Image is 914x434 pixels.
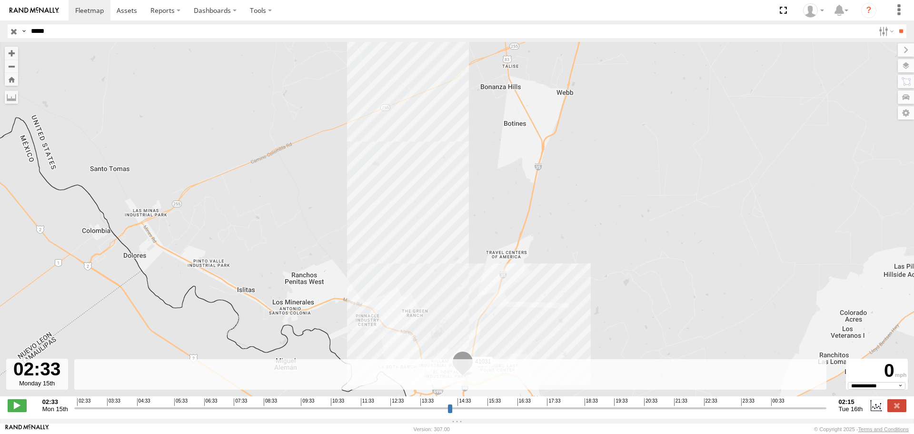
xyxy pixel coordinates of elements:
[301,398,314,406] span: 09:33
[674,398,687,406] span: 21:33
[861,3,876,18] i: ?
[420,398,434,406] span: 13:33
[42,405,68,413] span: Mon 15th Sep 2025
[137,398,150,406] span: 04:33
[858,426,909,432] a: Terms and Conditions
[5,60,18,73] button: Zoom out
[814,426,909,432] div: © Copyright 2025 -
[174,398,188,406] span: 05:33
[847,360,906,382] div: 0
[839,405,863,413] span: Tue 16th Sep 2025
[331,398,344,406] span: 10:33
[234,398,247,406] span: 07:33
[390,398,404,406] span: 12:33
[107,398,120,406] span: 03:33
[42,398,68,405] strong: 02:33
[887,399,906,412] label: Close
[487,398,501,406] span: 15:33
[8,399,27,412] label: Play/Stop
[475,358,491,365] span: 41031
[898,106,914,120] label: Map Settings
[5,91,18,104] label: Measure
[585,398,598,406] span: 18:33
[614,398,627,406] span: 19:33
[771,398,785,406] span: 00:33
[414,426,450,432] div: Version: 307.00
[361,398,374,406] span: 11:33
[5,47,18,60] button: Zoom in
[644,398,657,406] span: 20:33
[20,24,28,38] label: Search Query
[741,398,755,406] span: 23:33
[875,24,895,38] label: Search Filter Options
[204,398,218,406] span: 06:33
[10,7,59,14] img: rand-logo.svg
[5,424,49,434] a: Visit our Website
[800,3,827,18] div: Caseta Laredo TX
[547,398,560,406] span: 17:33
[839,398,863,405] strong: 02:15
[517,398,531,406] span: 16:33
[77,398,90,406] span: 02:33
[457,398,471,406] span: 14:33
[5,73,18,86] button: Zoom Home
[704,398,717,406] span: 22:33
[264,398,277,406] span: 08:33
